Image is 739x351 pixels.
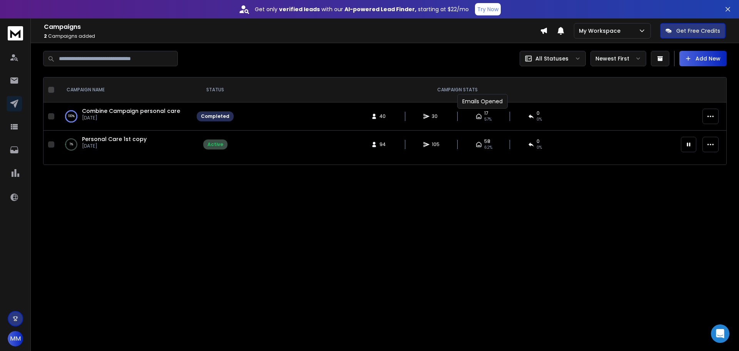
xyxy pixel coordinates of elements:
[279,5,320,13] strong: verified leads
[537,116,542,123] span: 0 %
[484,116,492,123] span: 57 %
[70,141,73,148] p: 1 %
[590,51,646,66] button: Newest First
[82,107,180,115] a: Combine Campaign personal care
[679,51,727,66] button: Add New
[44,33,47,39] span: 2
[484,110,488,116] span: 17
[711,324,729,343] div: Open Intercom Messenger
[380,141,387,148] span: 94
[57,77,192,102] th: CAMPAIGN NAME
[82,115,180,121] p: [DATE]
[537,138,540,144] span: 0
[8,331,23,346] button: MM
[484,138,490,144] span: 58
[207,141,223,148] div: Active
[432,113,440,119] span: 30
[380,113,387,119] span: 40
[535,55,568,62] p: All Statuses
[238,77,676,102] th: CAMPAIGN STATS
[44,22,540,32] h1: Campaigns
[192,77,238,102] th: STATUS
[8,26,23,40] img: logo
[475,3,501,15] button: Try Now
[484,144,492,151] span: 62 %
[676,27,720,35] p: Get Free Credits
[477,5,498,13] p: Try Now
[537,144,542,151] span: 0 %
[57,102,192,131] td: 100%Combine Campaign personal care[DATE]
[255,5,469,13] p: Get only with our starting at $22/mo
[82,135,147,143] a: Personal Care 1st copy
[44,33,540,39] p: Campaigns added
[457,94,508,109] div: Emails Opened
[579,27,624,35] p: My Workspace
[344,5,416,13] strong: AI-powered Lead Finder,
[432,141,440,148] span: 105
[537,110,540,116] span: 0
[201,113,229,119] div: Completed
[68,113,75,120] p: 100 %
[82,143,147,149] p: [DATE]
[660,23,726,39] button: Get Free Credits
[57,131,192,159] td: 1%Personal Care 1st copy[DATE]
